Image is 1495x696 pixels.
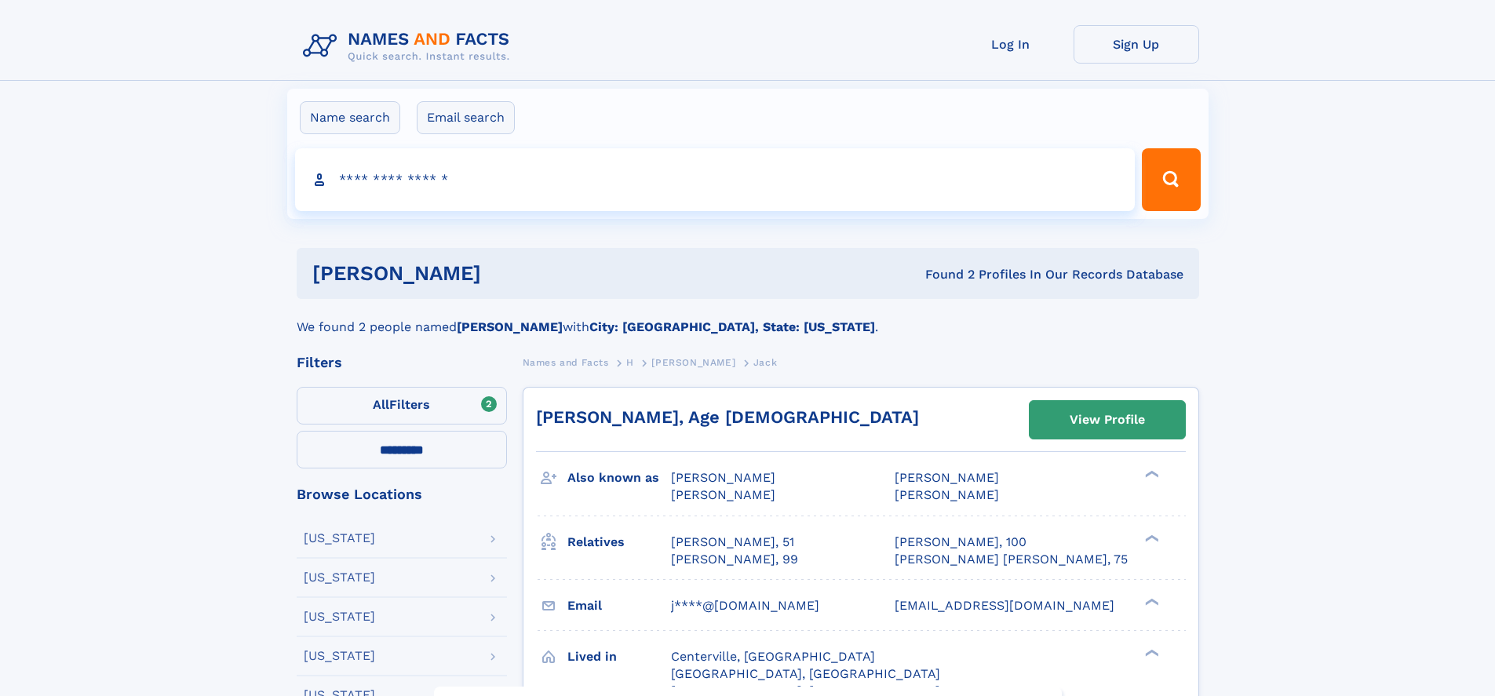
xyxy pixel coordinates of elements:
[671,470,775,485] span: [PERSON_NAME]
[703,266,1183,283] div: Found 2 Profiles In Our Records Database
[567,643,671,670] h3: Lived in
[1141,533,1160,543] div: ❯
[895,551,1128,568] a: [PERSON_NAME] [PERSON_NAME], 75
[304,571,375,584] div: [US_STATE]
[895,470,999,485] span: [PERSON_NAME]
[297,387,507,425] label: Filters
[297,25,523,67] img: Logo Names and Facts
[417,101,515,134] label: Email search
[304,650,375,662] div: [US_STATE]
[304,610,375,623] div: [US_STATE]
[671,534,794,551] a: [PERSON_NAME], 51
[671,666,940,681] span: [GEOGRAPHIC_DATA], [GEOGRAPHIC_DATA]
[523,352,609,372] a: Names and Facts
[753,357,777,368] span: Jack
[297,487,507,501] div: Browse Locations
[1030,401,1185,439] a: View Profile
[567,592,671,619] h3: Email
[457,319,563,334] b: [PERSON_NAME]
[671,551,798,568] a: [PERSON_NAME], 99
[1142,148,1200,211] button: Search Button
[297,299,1199,337] div: We found 2 people named with .
[1141,647,1160,658] div: ❯
[895,487,999,502] span: [PERSON_NAME]
[373,397,389,412] span: All
[651,357,735,368] span: [PERSON_NAME]
[297,355,507,370] div: Filters
[671,649,875,664] span: Centerville, [GEOGRAPHIC_DATA]
[948,25,1074,64] a: Log In
[1141,469,1160,479] div: ❯
[567,465,671,491] h3: Also known as
[895,534,1026,551] a: [PERSON_NAME], 100
[536,407,919,427] a: [PERSON_NAME], Age [DEMOGRAPHIC_DATA]
[567,529,671,556] h3: Relatives
[300,101,400,134] label: Name search
[589,319,875,334] b: City: [GEOGRAPHIC_DATA], State: [US_STATE]
[312,264,703,283] h1: [PERSON_NAME]
[1141,596,1160,607] div: ❯
[1074,25,1199,64] a: Sign Up
[651,352,735,372] a: [PERSON_NAME]
[671,487,775,502] span: [PERSON_NAME]
[304,532,375,545] div: [US_STATE]
[626,352,634,372] a: H
[895,598,1114,613] span: [EMAIL_ADDRESS][DOMAIN_NAME]
[295,148,1136,211] input: search input
[626,357,634,368] span: H
[1070,402,1145,438] div: View Profile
